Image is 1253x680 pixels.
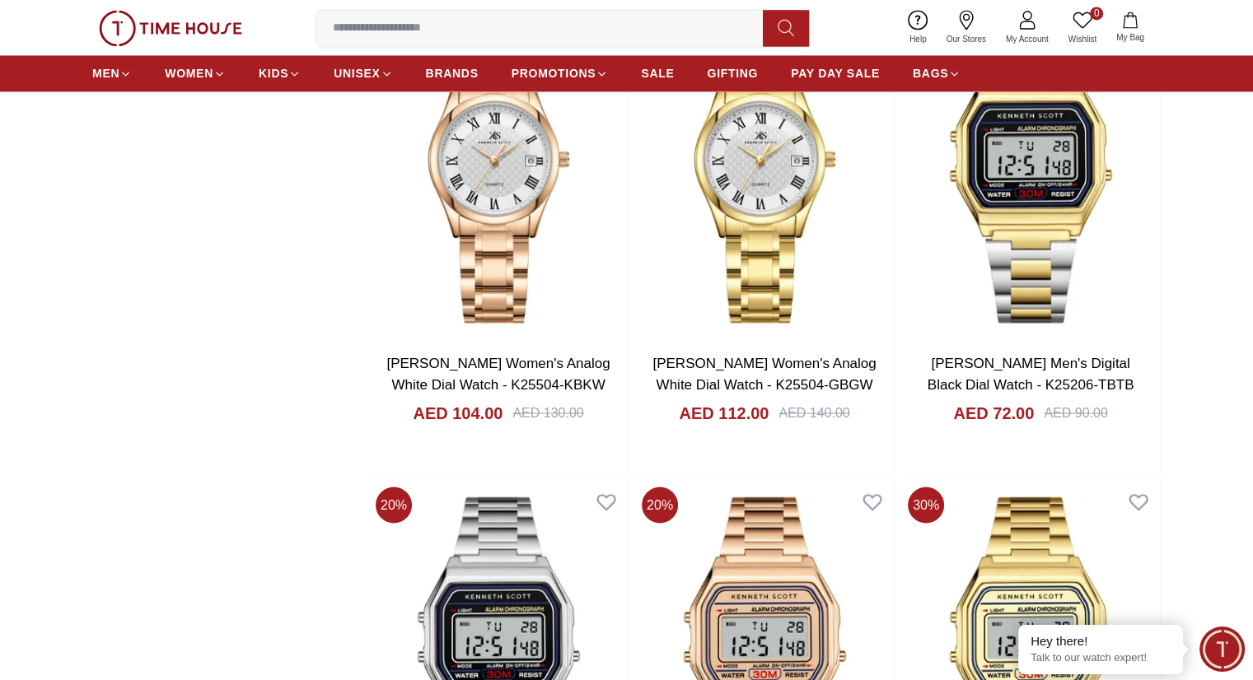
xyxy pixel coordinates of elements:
[426,65,479,82] span: BRANDS
[512,403,583,422] div: AED 130.00
[1031,651,1171,665] p: Talk to our watch expert!
[386,355,610,392] a: [PERSON_NAME] Women's Analog White Dial Watch - K25504-KBKW
[376,487,412,523] span: 20 %
[334,58,392,88] a: UNISEX
[426,58,479,88] a: BRANDS
[928,355,1134,392] a: [PERSON_NAME] Men's Digital Black Dial Watch - K25206-TBTB
[1090,7,1103,20] span: 0
[642,487,678,523] span: 20 %
[903,33,933,45] span: Help
[165,65,213,82] span: WOMEN
[99,10,242,46] img: ...
[940,33,993,45] span: Our Stores
[413,401,503,424] h4: AED 104.00
[999,33,1055,45] span: My Account
[641,65,674,82] span: SALE
[791,65,880,82] span: PAY DAY SALE
[641,58,674,88] a: SALE
[913,58,961,88] a: BAGS
[165,58,226,88] a: WOMEN
[92,65,119,82] span: MEN
[1110,31,1151,44] span: My Bag
[1059,7,1106,49] a: 0Wishlist
[900,7,937,49] a: Help
[259,58,301,88] a: KIDS
[1199,626,1245,672] div: Chat Widget
[512,58,609,88] a: PROMOTIONS
[791,58,880,88] a: PAY DAY SALE
[707,58,758,88] a: GIFTING
[334,65,380,82] span: UNISEX
[1062,33,1103,45] span: Wishlist
[778,403,849,422] div: AED 140.00
[953,401,1034,424] h4: AED 72.00
[652,355,876,392] a: [PERSON_NAME] Women's Analog White Dial Watch - K25504-GBGW
[913,65,948,82] span: BAGS
[707,65,758,82] span: GIFTING
[908,487,944,523] span: 30 %
[679,401,769,424] h4: AED 112.00
[1031,633,1171,650] div: Hey there!
[1044,403,1107,422] div: AED 90.00
[937,7,996,49] a: Our Stores
[92,58,132,88] a: MEN
[259,65,288,82] span: KIDS
[512,65,596,82] span: PROMOTIONS
[1106,8,1154,47] button: My Bag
